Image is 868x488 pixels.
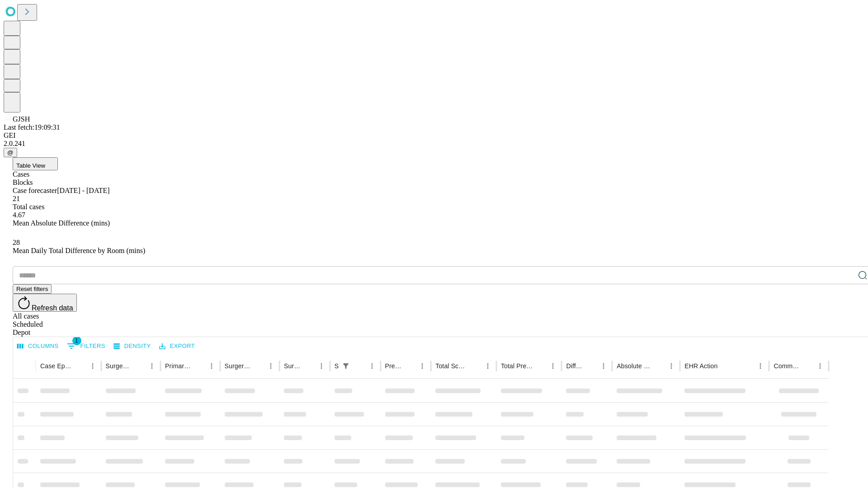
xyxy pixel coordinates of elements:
[157,339,197,353] button: Export
[4,140,864,148] div: 2.0.241
[385,362,403,370] div: Predicted In Room Duration
[57,187,109,194] span: [DATE] - [DATE]
[7,149,14,156] span: @
[74,360,86,372] button: Sort
[597,360,610,372] button: Menu
[133,360,146,372] button: Sort
[13,294,77,312] button: Refresh data
[106,362,132,370] div: Surgeon Name
[13,157,58,170] button: Table View
[225,362,251,370] div: Surgery Name
[252,360,264,372] button: Sort
[16,286,48,292] span: Reset filters
[566,362,584,370] div: Difference
[665,360,678,372] button: Menu
[585,360,597,372] button: Sort
[65,339,108,353] button: Show filters
[15,339,61,353] button: Select columns
[718,360,731,372] button: Sort
[315,360,328,372] button: Menu
[435,362,468,370] div: Total Scheduled Duration
[416,360,429,372] button: Menu
[340,360,352,372] button: Show filters
[146,360,158,372] button: Menu
[165,362,191,370] div: Primary Service
[814,360,826,372] button: Menu
[13,195,20,202] span: 21
[40,362,73,370] div: Case Epic Id
[72,336,81,345] span: 1
[264,360,277,372] button: Menu
[13,115,30,123] span: GJSH
[111,339,153,353] button: Density
[13,239,20,246] span: 28
[284,362,302,370] div: Surgery Date
[684,362,717,370] div: EHR Action
[335,362,339,370] div: Scheduled In Room Duration
[4,148,17,157] button: @
[13,187,57,194] span: Case forecaster
[754,360,767,372] button: Menu
[469,360,481,372] button: Sort
[32,304,73,312] span: Refresh data
[13,211,25,219] span: 4.67
[13,219,110,227] span: Mean Absolute Difference (mins)
[193,360,205,372] button: Sort
[205,360,218,372] button: Menu
[801,360,814,372] button: Sort
[86,360,99,372] button: Menu
[4,131,864,140] div: GEI
[774,362,800,370] div: Comments
[652,360,665,372] button: Sort
[617,362,651,370] div: Absolute Difference
[340,360,352,372] div: 1 active filter
[13,203,44,211] span: Total cases
[366,360,378,372] button: Menu
[302,360,315,372] button: Sort
[13,247,145,254] span: Mean Daily Total Difference by Room (mins)
[501,362,533,370] div: Total Predicted Duration
[13,284,52,294] button: Reset filters
[353,360,366,372] button: Sort
[4,123,60,131] span: Last fetch: 19:09:31
[534,360,547,372] button: Sort
[547,360,559,372] button: Menu
[403,360,416,372] button: Sort
[16,162,45,169] span: Table View
[481,360,494,372] button: Menu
